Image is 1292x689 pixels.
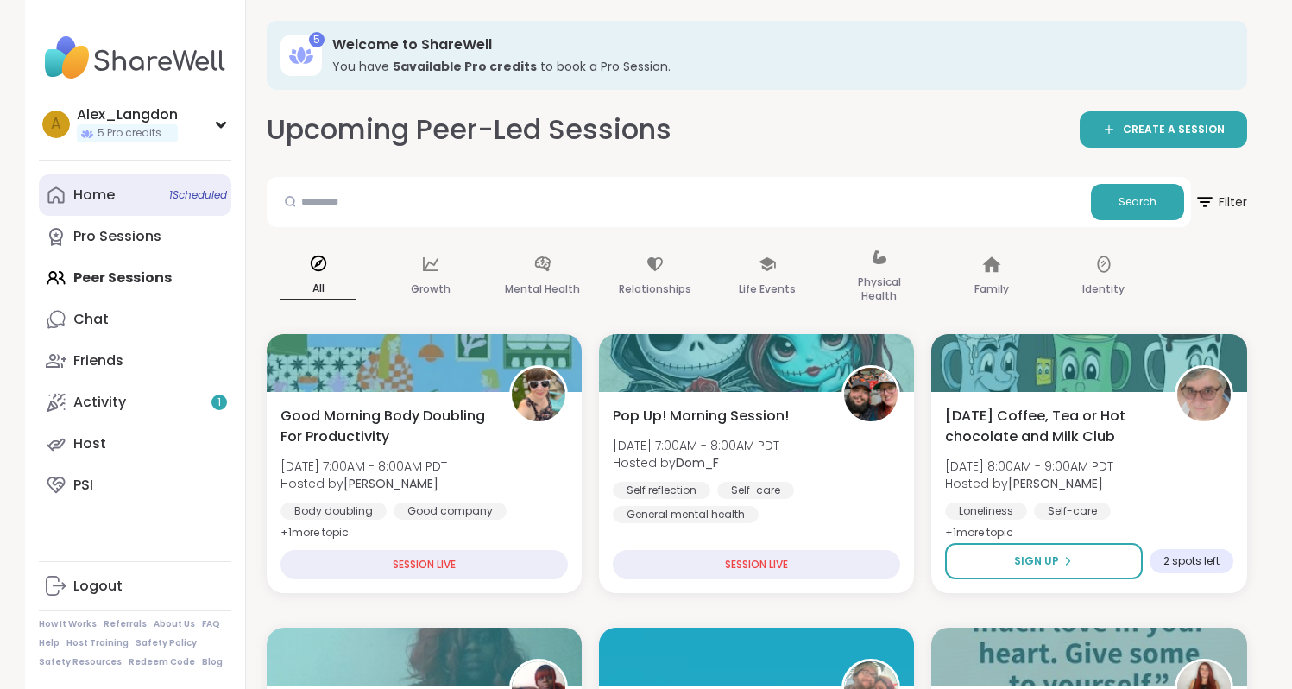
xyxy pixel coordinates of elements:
a: How It Works [39,618,97,630]
img: Dom_F [844,368,898,421]
div: Body doubling [280,503,387,520]
span: [DATE] 7:00AM - 8:00AM PDT [280,458,447,475]
b: Dom_F [676,454,719,471]
div: Good company [394,503,507,520]
div: 5 [309,32,325,47]
a: CREATE A SESSION [1080,111,1247,148]
h3: You have to book a Pro Session. [332,58,1223,75]
span: CREATE A SESSION [1123,123,1225,137]
p: Life Events [739,279,796,300]
button: Filter [1194,177,1247,227]
div: Loneliness [945,503,1027,520]
div: Pro Sessions [73,227,161,246]
p: Physical Health [841,272,917,307]
a: Logout [39,566,231,607]
p: All [280,278,356,300]
a: Home1Scheduled [39,174,231,216]
img: ShareWell Nav Logo [39,28,231,88]
div: Self-care [1034,503,1111,520]
div: Logout [73,577,123,596]
img: Susan [1177,368,1231,421]
span: 1 Scheduled [169,188,227,202]
a: PSI [39,465,231,506]
p: Relationships [619,279,691,300]
h2: Upcoming Peer-Led Sessions [267,111,671,149]
a: Blog [202,656,223,668]
span: Hosted by [613,454,779,471]
div: SESSION LIVE [280,550,568,579]
a: About Us [154,618,195,630]
b: [PERSON_NAME] [1008,475,1103,492]
span: [DATE] 7:00AM - 8:00AM PDT [613,437,779,454]
a: Help [39,637,60,649]
b: 5 available Pro credit s [393,58,537,75]
span: [DATE] 8:00AM - 9:00AM PDT [945,458,1113,475]
h3: Welcome to ShareWell [332,35,1223,54]
div: Activity [73,393,126,412]
a: Pro Sessions [39,216,231,257]
div: PSI [73,476,93,495]
span: [DATE] Coffee, Tea or Hot chocolate and Milk Club [945,406,1155,447]
span: Search [1119,194,1156,210]
a: Host [39,423,231,465]
a: Friends [39,340,231,382]
a: Referrals [104,618,147,630]
span: Filter [1194,181,1247,223]
span: Sign Up [1014,553,1059,569]
a: Activity1 [39,382,231,423]
span: 2 spots left [1163,554,1220,568]
p: Mental Health [505,279,580,300]
div: Self reflection [613,482,710,499]
p: Identity [1082,279,1125,300]
div: Host [73,434,106,453]
span: 5 Pro credits [98,126,161,141]
span: Hosted by [280,475,447,492]
a: Chat [39,299,231,340]
img: Adrienne_QueenOfTheDawn [512,368,565,421]
a: Redeem Code [129,656,195,668]
p: Family [974,279,1009,300]
div: Friends [73,351,123,370]
button: Search [1091,184,1184,220]
span: 1 [217,395,221,410]
div: SESSION LIVE [613,550,900,579]
b: [PERSON_NAME] [343,475,438,492]
div: Alex_Langdon [77,105,178,124]
a: FAQ [202,618,220,630]
div: Chat [73,310,109,329]
span: Hosted by [945,475,1113,492]
a: Host Training [66,637,129,649]
p: Growth [411,279,451,300]
div: General mental health [613,506,759,523]
div: Home [73,186,115,205]
span: Good Morning Body Doubling For Productivity [280,406,490,447]
span: A [51,113,60,136]
span: Pop Up! Morning Session! [613,406,789,427]
a: Safety Policy [136,637,197,649]
div: Self-care [717,482,794,499]
button: Sign Up [945,543,1142,579]
a: Safety Resources [39,656,122,668]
